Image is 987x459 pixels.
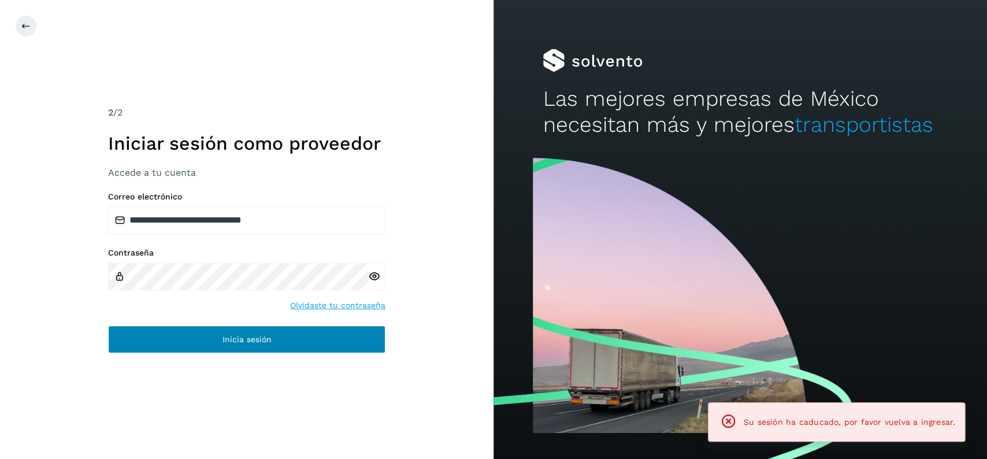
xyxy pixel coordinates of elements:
label: Correo electrónico [108,192,385,202]
h3: Accede a tu cuenta [108,167,385,178]
span: Su sesión ha caducado, por favor vuelva a ingresar. [744,417,955,427]
span: Inicia sesión [222,335,272,343]
h1: Iniciar sesión como proveedor [108,132,385,154]
button: Inicia sesión [108,325,385,353]
div: /2 [108,106,385,120]
span: 2 [108,107,113,118]
h2: Las mejores empresas de México necesitan más y mejores [543,86,937,138]
a: Olvidaste tu contraseña [290,299,385,312]
label: Contraseña [108,248,385,258]
span: transportistas [794,112,933,137]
